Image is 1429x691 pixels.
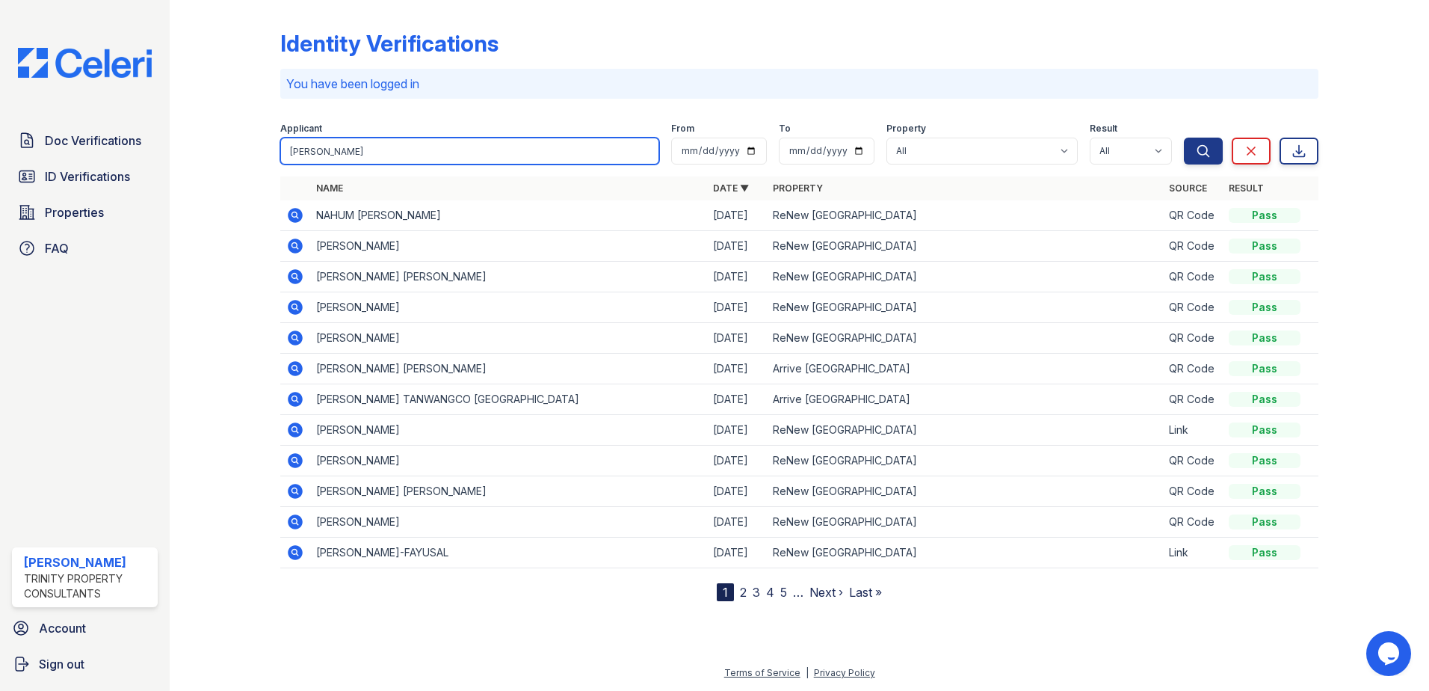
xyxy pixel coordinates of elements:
[707,538,767,568] td: [DATE]
[753,585,760,600] a: 3
[767,200,1164,231] td: ReNew [GEOGRAPHIC_DATA]
[1163,231,1223,262] td: QR Code
[1229,484,1300,499] div: Pass
[39,619,86,637] span: Account
[707,262,767,292] td: [DATE]
[45,168,130,185] span: ID Verifications
[773,182,823,194] a: Property
[1163,507,1223,538] td: QR Code
[707,476,767,507] td: [DATE]
[707,507,767,538] td: [DATE]
[45,203,104,221] span: Properties
[707,415,767,446] td: [DATE]
[886,123,926,135] label: Property
[814,667,875,678] a: Privacy Policy
[671,123,694,135] label: From
[740,585,747,600] a: 2
[310,262,707,292] td: [PERSON_NAME] [PERSON_NAME]
[310,538,707,568] td: [PERSON_NAME]-FAYUSAL
[45,239,69,257] span: FAQ
[1229,392,1300,407] div: Pass
[707,384,767,415] td: [DATE]
[767,446,1164,476] td: ReNew [GEOGRAPHIC_DATA]
[310,323,707,354] td: [PERSON_NAME]
[766,585,774,600] a: 4
[809,585,843,600] a: Next ›
[849,585,882,600] a: Last »
[767,476,1164,507] td: ReNew [GEOGRAPHIC_DATA]
[310,354,707,384] td: [PERSON_NAME] [PERSON_NAME]
[724,667,800,678] a: Terms of Service
[6,48,164,78] img: CE_Logo_Blue-a8612792a0a2168367f1c8372b55b34899dd931a85d93a1a3d3e32e68fde9ad4.png
[1366,631,1414,676] iframe: chat widget
[767,354,1164,384] td: Arrive [GEOGRAPHIC_DATA]
[1163,262,1223,292] td: QR Code
[1169,182,1207,194] a: Source
[12,162,158,191] a: ID Verifications
[1229,453,1300,468] div: Pass
[707,323,767,354] td: [DATE]
[310,292,707,323] td: [PERSON_NAME]
[707,354,767,384] td: [DATE]
[1163,538,1223,568] td: Link
[707,231,767,262] td: [DATE]
[779,123,791,135] label: To
[1229,545,1300,560] div: Pass
[806,667,809,678] div: |
[45,132,141,150] span: Doc Verifications
[39,655,84,673] span: Sign out
[6,649,164,679] a: Sign out
[1163,384,1223,415] td: QR Code
[280,123,322,135] label: Applicant
[1163,476,1223,507] td: QR Code
[1229,269,1300,284] div: Pass
[767,538,1164,568] td: ReNew [GEOGRAPHIC_DATA]
[1163,292,1223,323] td: QR Code
[24,553,152,571] div: [PERSON_NAME]
[310,384,707,415] td: [PERSON_NAME] TANWANGCO [GEOGRAPHIC_DATA]
[780,585,787,600] a: 5
[280,138,659,165] input: Search by name or phone number
[767,292,1164,323] td: ReNew [GEOGRAPHIC_DATA]
[1090,123,1117,135] label: Result
[767,231,1164,262] td: ReNew [GEOGRAPHIC_DATA]
[1229,361,1300,376] div: Pass
[1229,331,1300,345] div: Pass
[1229,208,1300,223] div: Pass
[717,583,734,601] div: 1
[6,613,164,643] a: Account
[1163,354,1223,384] td: QR Code
[310,200,707,231] td: NAHUM [PERSON_NAME]
[767,415,1164,446] td: ReNew [GEOGRAPHIC_DATA]
[280,30,499,57] div: Identity Verifications
[1163,323,1223,354] td: QR Code
[310,415,707,446] td: [PERSON_NAME]
[767,323,1164,354] td: ReNew [GEOGRAPHIC_DATA]
[767,384,1164,415] td: Arrive [GEOGRAPHIC_DATA]
[767,262,1164,292] td: ReNew [GEOGRAPHIC_DATA]
[793,583,803,601] span: …
[713,182,749,194] a: Date ▼
[1229,239,1300,254] div: Pass
[310,507,707,538] td: [PERSON_NAME]
[767,507,1164,538] td: ReNew [GEOGRAPHIC_DATA]
[316,182,343,194] a: Name
[12,233,158,263] a: FAQ
[1229,300,1300,315] div: Pass
[1229,515,1300,529] div: Pass
[1229,423,1300,437] div: Pass
[707,446,767,476] td: [DATE]
[12,126,158,156] a: Doc Verifications
[707,292,767,323] td: [DATE]
[286,75,1312,93] p: You have been logged in
[310,476,707,507] td: [PERSON_NAME] [PERSON_NAME]
[707,200,767,231] td: [DATE]
[24,571,152,601] div: Trinity Property Consultants
[1163,200,1223,231] td: QR Code
[1229,182,1264,194] a: Result
[1163,415,1223,446] td: Link
[310,446,707,476] td: [PERSON_NAME]
[12,197,158,227] a: Properties
[310,231,707,262] td: [PERSON_NAME]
